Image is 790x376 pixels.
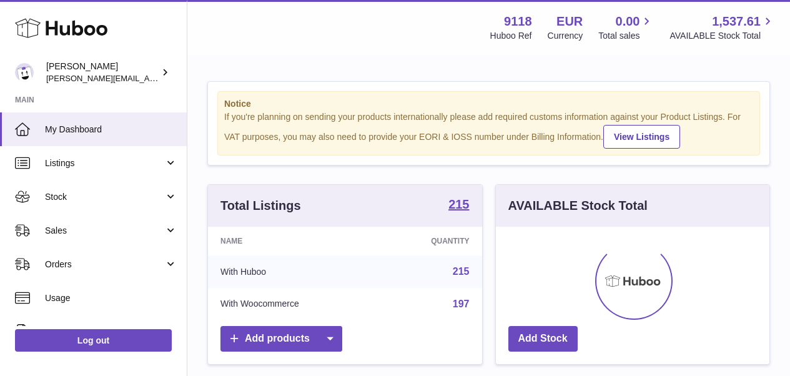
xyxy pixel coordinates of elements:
th: Quantity [378,227,481,255]
th: Name [208,227,378,255]
div: Huboo Ref [490,30,532,42]
a: 1,537.61 AVAILABLE Stock Total [669,13,775,42]
strong: 215 [448,198,469,210]
strong: Notice [224,98,753,110]
a: 215 [453,266,470,277]
strong: 9118 [504,13,532,30]
div: Currency [548,30,583,42]
a: Add Stock [508,326,578,352]
a: Add products [220,326,342,352]
img: freddie.sawkins@czechandspeake.com [15,63,34,82]
span: Orders [45,259,164,270]
a: 197 [453,299,470,309]
strong: EUR [556,13,583,30]
span: 1,537.61 [712,13,761,30]
span: Sales [45,225,164,237]
h3: AVAILABLE Stock Total [508,197,648,214]
a: 0.00 Total sales [598,13,654,42]
span: AVAILABLE Stock Total [669,30,775,42]
span: Listings [45,157,164,169]
span: Total sales [598,30,654,42]
span: Invoicing and Payments [45,326,164,338]
a: View Listings [603,125,680,149]
a: 215 [448,198,469,213]
td: With Huboo [208,255,378,288]
span: My Dashboard [45,124,177,136]
div: If you're planning on sending your products internationally please add required customs informati... [224,111,753,149]
h3: Total Listings [220,197,301,214]
span: Usage [45,292,177,304]
div: [PERSON_NAME] [46,61,159,84]
td: With Woocommerce [208,288,378,320]
span: Stock [45,191,164,203]
span: 0.00 [616,13,640,30]
span: [PERSON_NAME][EMAIL_ADDRESS][PERSON_NAME][DOMAIN_NAME] [46,73,317,83]
a: Log out [15,329,172,352]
